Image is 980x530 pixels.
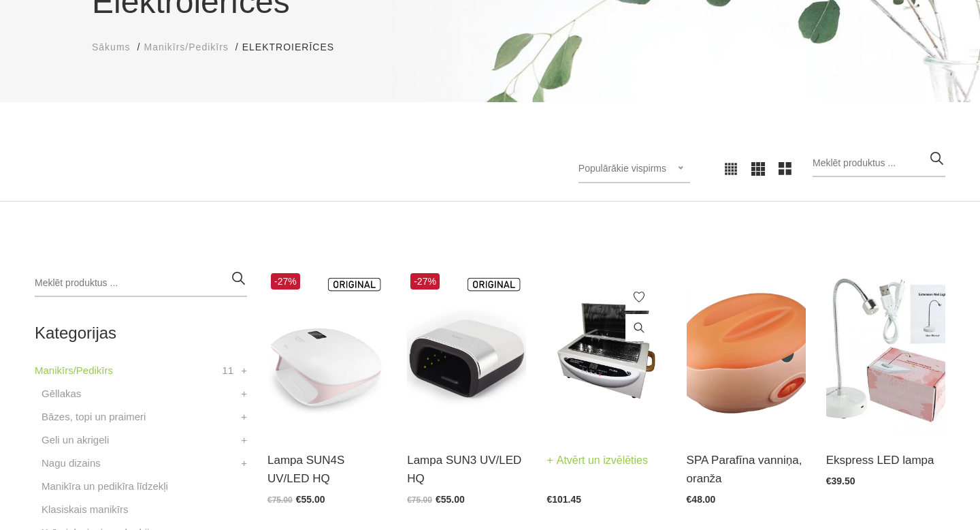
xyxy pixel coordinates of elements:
[35,270,247,297] input: Meklēt produktus ...
[296,494,325,505] span: €55.00
[271,273,300,290] span: -27%
[826,270,945,434] img: Ekspress LED lampa.Ideāli piemērota šī brīža aktuālākajai gēla nagu pieaudzēšanas metodei - ekspr...
[407,451,526,488] a: Lampa SUN3 UV/LED HQ
[687,451,806,488] a: SPA Parafīna vanniņa, oranža
[241,362,247,379] a: +
[241,409,247,425] a: +
[42,455,101,471] a: Nagu dizains
[687,494,716,505] span: €48.00
[267,495,293,505] span: €75.00
[35,324,247,342] h2: Kategorijas
[42,432,109,448] a: Geli un akrigeli
[144,42,228,52] span: Manikīrs/Pedikīrs
[813,150,945,177] input: Meklēt produktus ...
[436,494,465,505] span: €55.00
[42,409,146,425] a: Bāzes, topi un praimeri
[42,478,168,495] a: Manikīra un pedikīra līdzekļi
[578,163,666,174] span: Populārākie vispirms
[92,42,131,52] span: Sākums
[144,40,228,54] a: Manikīrs/Pedikīrs
[222,362,233,379] span: 11
[407,495,432,505] span: €75.00
[267,451,387,488] a: Lampa SUN4S UV/LED HQ
[826,451,945,469] a: Ekspress LED lampa
[687,270,806,434] img: Parafīna vanniņa roku un pēdu procedūrām. Parafīna aplikācijas momentāli padara ādu ļoti zīdainu,...
[546,494,581,505] span: €101.45
[826,476,855,486] span: €39.50
[407,270,526,434] img: Modelis: SUNUV 3Jauda: 48WViļņu garums: 365+405nmKalpošanas ilgums: 50000 HRSPogas vadība:10s/30s...
[546,270,666,434] img: Karstā gaisa sterilizatoru var izmantot skaistumkopšanas salonos, manikīra kabinetos, ēdināšanas ...
[92,40,131,54] a: Sākums
[42,501,129,518] a: Klasiskais manikīrs
[546,451,648,470] a: Atvērt un izvēlēties
[42,386,81,402] a: Gēllakas
[241,455,247,471] a: +
[35,362,113,379] a: Manikīrs/Pedikīrs
[241,432,247,448] a: +
[267,270,387,434] img: Tips:UV LAMPAZīmola nosaukums:SUNUVModeļa numurs: SUNUV4Profesionālā UV/Led lampa.Garantija: 1 ga...
[410,273,440,290] span: -27%
[242,40,348,54] li: Elektroierīces
[241,386,247,402] a: +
